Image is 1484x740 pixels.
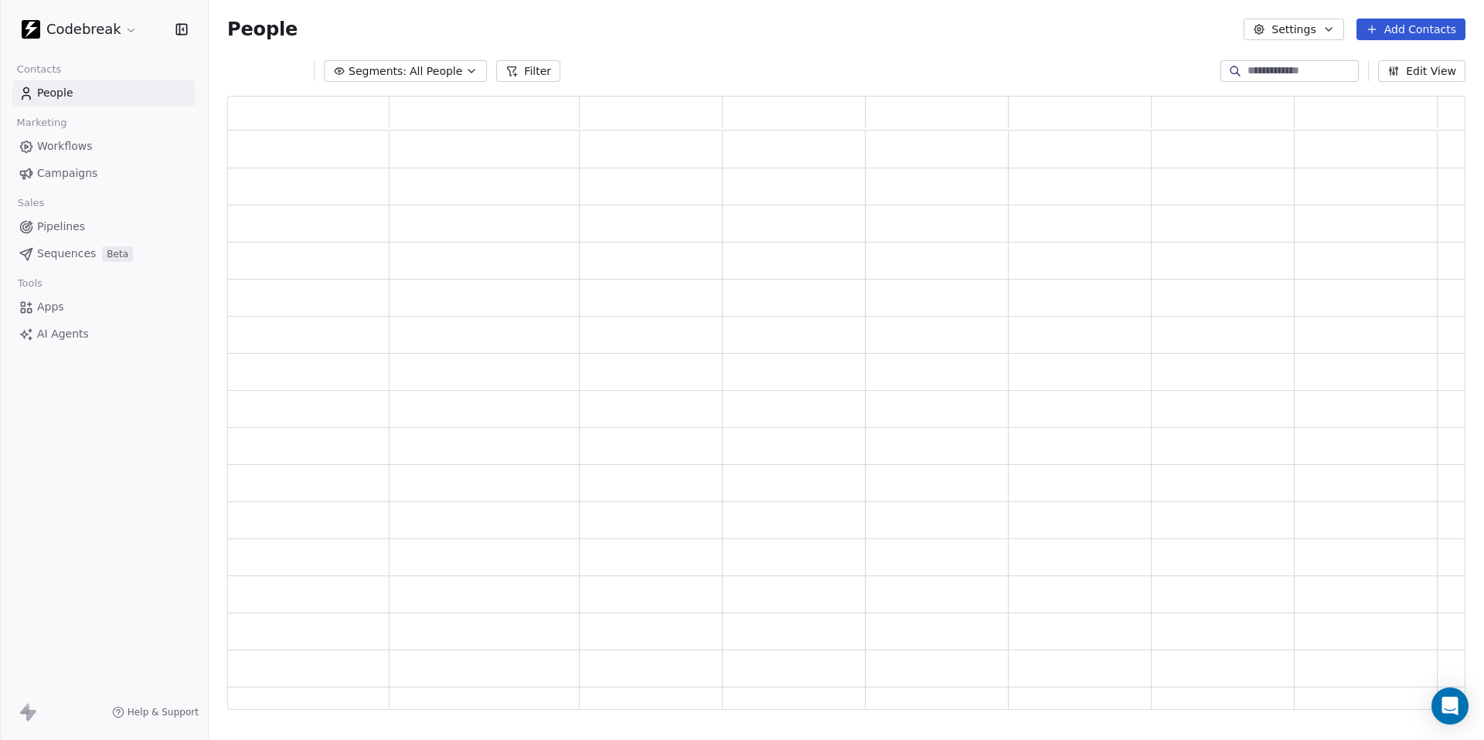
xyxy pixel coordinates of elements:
[1356,19,1465,40] button: Add Contacts
[37,299,64,315] span: Apps
[37,246,96,262] span: Sequences
[37,326,89,342] span: AI Agents
[227,18,298,41] span: People
[12,80,196,106] a: People
[10,111,73,134] span: Marketing
[22,20,40,39] img: Codebreak_Favicon.png
[12,214,196,239] a: Pipelines
[410,63,462,80] span: All People
[12,241,196,266] a: SequencesBeta
[11,192,51,215] span: Sales
[12,294,196,320] a: Apps
[1244,19,1343,40] button: Settings
[12,161,196,186] a: Campaigns
[37,219,85,235] span: Pipelines
[112,706,199,718] a: Help & Support
[37,165,97,182] span: Campaigns
[46,19,121,39] span: Codebreak
[37,85,73,101] span: People
[1431,687,1469,725] div: Open Intercom Messenger
[12,321,196,347] a: AI Agents
[349,63,407,80] span: Segments:
[10,58,68,81] span: Contacts
[1378,60,1465,82] button: Edit View
[11,272,49,295] span: Tools
[37,138,93,154] span: Workflows
[12,134,196,159] a: Workflows
[496,60,560,82] button: Filter
[19,16,141,42] button: Codebreak
[128,706,199,718] span: Help & Support
[102,246,133,262] span: Beta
